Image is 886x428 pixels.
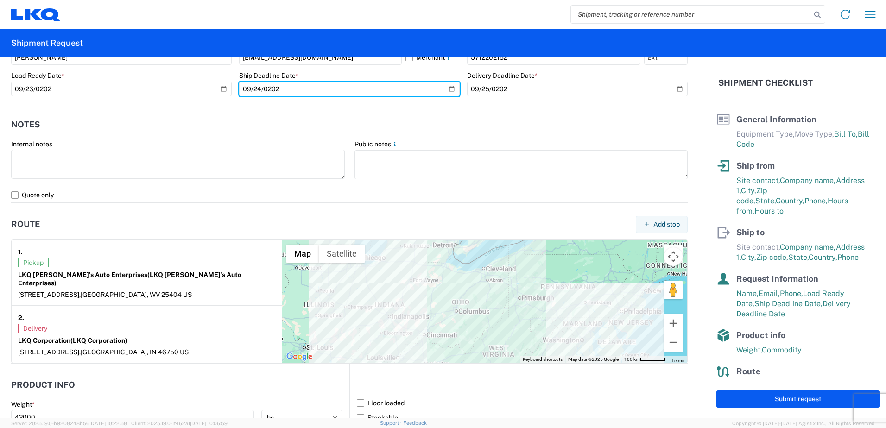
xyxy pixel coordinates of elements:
[780,176,836,185] span: Company name,
[18,258,49,267] span: Pickup
[671,358,684,363] a: Terms
[736,227,765,237] span: Ship to
[354,140,399,148] label: Public notes
[18,337,127,344] strong: LKQ Corporation
[736,289,759,298] span: Name,
[754,207,784,215] span: Hours to
[664,245,683,263] button: Toggle fullscreen view
[18,246,23,258] strong: 1.
[621,356,669,363] button: Map Scale: 100 km per 52 pixels
[741,186,756,195] span: City,
[571,6,811,23] input: Shipment, tracking or reference number
[776,196,804,205] span: Country,
[284,351,315,363] img: Google
[741,253,756,262] span: City,
[780,243,836,252] span: Company name,
[809,253,837,262] span: Country,
[18,271,241,287] span: (LKQ [PERSON_NAME]'s Auto Enterprises)
[131,421,228,426] span: Client: 2025.19.0-1f462a1
[284,351,315,363] a: Open this area in Google Maps (opens a new window)
[780,289,803,298] span: Phone,
[357,410,688,425] label: Stackable
[81,348,189,356] span: [GEOGRAPHIC_DATA], IN 46750 US
[795,130,834,138] span: Move Type,
[81,291,192,298] span: [GEOGRAPHIC_DATA], WV 25404 US
[11,220,40,229] h2: Route
[11,188,688,202] label: Quote only
[664,314,683,333] button: Zoom in
[18,324,52,333] span: Delivery
[403,420,427,426] a: Feedback
[286,245,319,263] button: Show street map
[89,421,127,426] span: [DATE] 10:22:58
[380,420,403,426] a: Support
[788,253,809,262] span: State,
[718,77,813,88] h2: Shipment Checklist
[18,348,81,356] span: [STREET_ADDRESS],
[11,421,127,426] span: Server: 2025.19.0-b9208248b56
[759,289,780,298] span: Email,
[664,247,683,266] button: Map camera controls
[834,130,858,138] span: Bill To,
[239,71,298,80] label: Ship Deadline Date
[736,274,818,283] span: Request Information
[636,216,688,233] button: Add stop
[653,220,680,229] span: Add stop
[11,380,75,390] h2: Product Info
[190,421,228,426] span: [DATE] 10:06:59
[664,281,683,299] button: Drag Pegman onto the map to open Street View
[736,346,762,354] span: Weight,
[754,299,823,308] span: Ship Deadline Date,
[664,333,683,352] button: Zoom out
[736,114,816,124] span: General Information
[644,50,688,65] input: Ext
[405,50,460,65] label: Merchant
[70,337,127,344] span: (LKQ Corporation)
[716,390,880,408] button: Submit request
[624,357,640,362] span: 100 km
[732,419,875,428] span: Copyright © [DATE]-[DATE] Agistix Inc., All Rights Reserved
[762,346,802,354] span: Commodity
[736,243,780,252] span: Site contact,
[18,271,241,287] strong: LKQ [PERSON_NAME]'s Auto Enterprises
[736,161,775,170] span: Ship from
[736,176,780,185] span: Site contact,
[837,253,859,262] span: Phone
[18,312,24,324] strong: 2.
[736,130,795,138] span: Equipment Type,
[11,400,35,409] label: Weight
[11,71,64,80] label: Load Ready Date
[523,356,563,363] button: Keyboard shortcuts
[756,253,788,262] span: Zip code,
[11,38,83,49] h2: Shipment Request
[11,120,40,129] h2: Notes
[736,366,760,376] span: Route
[568,357,619,362] span: Map data ©2025 Google
[319,245,365,263] button: Show satellite imagery
[736,330,785,340] span: Product info
[357,396,688,410] label: Floor loaded
[11,140,52,148] label: Internal notes
[755,196,776,205] span: State,
[467,71,538,80] label: Delivery Deadline Date
[804,196,828,205] span: Phone,
[18,291,81,298] span: [STREET_ADDRESS],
